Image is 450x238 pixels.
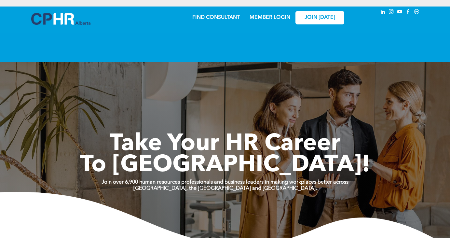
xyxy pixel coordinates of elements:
[80,154,370,177] span: To [GEOGRAPHIC_DATA]!
[388,8,395,17] a: instagram
[379,8,387,17] a: linkedin
[413,8,420,17] a: Social network
[396,8,403,17] a: youtube
[110,133,340,156] span: Take Your HR Career
[250,15,290,20] a: MEMBER LOGIN
[405,8,412,17] a: facebook
[31,13,90,25] img: A blue and white logo for cp alberta
[133,186,317,191] strong: [GEOGRAPHIC_DATA], the [GEOGRAPHIC_DATA] and [GEOGRAPHIC_DATA].
[192,15,240,20] a: FIND CONSULTANT
[305,15,335,21] span: JOIN [DATE]
[295,11,344,24] a: JOIN [DATE]
[102,180,348,185] strong: Join over 6,900 human resources professionals and business leaders in making workplaces better ac...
